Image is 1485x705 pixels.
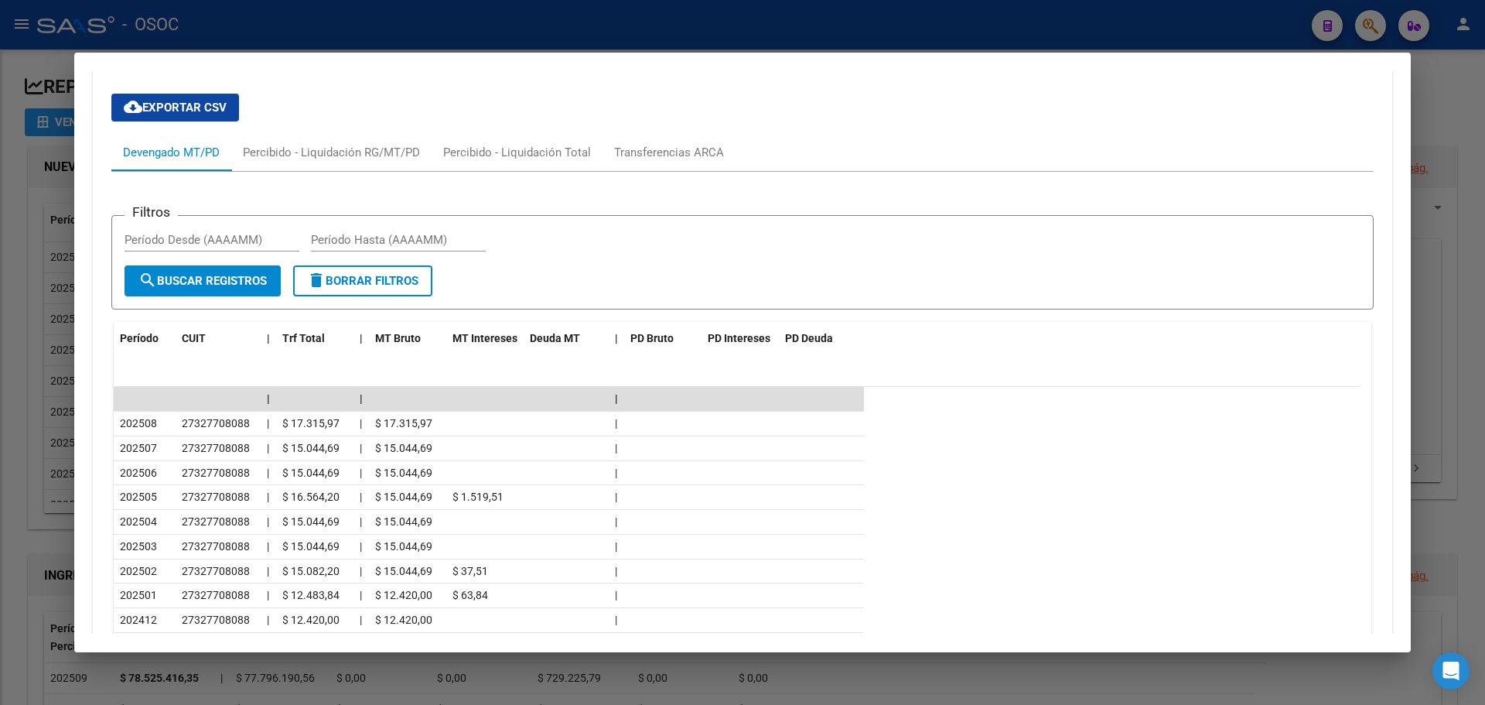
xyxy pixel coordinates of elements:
span: Buscar Registros [138,274,267,288]
span: PD Bruto [630,332,674,344]
datatable-header-cell: PD Deuda [779,322,864,355]
span: | [267,332,270,344]
span: | [267,467,269,479]
span: | [615,442,617,454]
span: PD Intereses [708,332,770,344]
span: | [267,614,269,626]
span: $ 15.082,20 [282,565,340,577]
span: MT Bruto [375,332,421,344]
button: Borrar Filtros [293,265,432,296]
span: | [267,515,269,528]
span: | [360,392,363,405]
span: 202505 [120,491,157,503]
datatable-header-cell: MT Bruto [369,322,446,355]
span: 27327708088 [182,565,250,577]
span: 202504 [120,515,157,528]
span: | [360,565,362,577]
span: $ 12.420,00 [282,614,340,626]
span: $ 15.044,69 [282,515,340,528]
span: Deuda MT [530,332,580,344]
span: | [360,589,362,601]
span: $ 63,84 [452,589,488,601]
div: Percibido - Liquidación Total [443,144,591,161]
span: | [267,540,269,553]
span: | [360,332,363,344]
span: $ 15.044,69 [282,540,340,553]
datatable-header-cell: Deuda MT [524,322,609,355]
datatable-header-cell: CUIT [176,322,261,355]
datatable-header-cell: | [609,322,624,355]
span: 27327708088 [182,417,250,430]
span: | [267,442,269,454]
span: 27327708088 [182,467,250,479]
span: | [615,417,617,430]
mat-icon: search [138,271,157,289]
span: 202507 [120,442,157,454]
span: MT Intereses [452,332,517,344]
datatable-header-cell: | [261,322,276,355]
span: | [360,614,362,626]
button: Buscar Registros [125,265,281,296]
span: 202506 [120,467,157,479]
span: | [267,589,269,601]
span: | [615,540,617,553]
span: $ 17.315,97 [282,417,340,430]
span: | [360,515,362,528]
span: 202503 [120,540,157,553]
span: $ 12.483,84 [282,589,340,601]
span: 27327708088 [182,589,250,601]
div: Percibido - Liquidación RG/MT/PD [243,144,420,161]
span: $ 15.044,69 [282,467,340,479]
datatable-header-cell: Período [114,322,176,355]
span: $ 15.044,69 [282,442,340,454]
span: 202501 [120,589,157,601]
div: Open Intercom Messenger [1432,652,1470,690]
span: $ 15.044,69 [375,515,432,528]
span: | [267,392,270,405]
h3: Filtros [125,204,178,221]
span: PD Deuda [785,332,833,344]
span: $ 15.044,69 [375,442,432,454]
span: Período [120,332,159,344]
span: $ 37,51 [452,565,488,577]
div: Transferencias ARCA [614,144,724,161]
button: Exportar CSV [111,94,239,121]
span: 27327708088 [182,491,250,503]
span: $ 15.044,69 [375,565,432,577]
span: Exportar CSV [124,101,227,115]
span: | [615,491,617,503]
span: | [615,515,617,528]
datatable-header-cell: | [353,322,369,355]
datatable-header-cell: PD Bruto [624,322,702,355]
span: | [615,565,617,577]
span: $ 15.044,69 [375,467,432,479]
span: $ 15.044,69 [375,491,432,503]
datatable-header-cell: PD Intereses [702,322,779,355]
span: $ 12.420,00 [375,589,432,601]
span: 27327708088 [182,515,250,528]
div: Devengado MT/PD [123,144,220,161]
span: | [267,565,269,577]
datatable-header-cell: MT Intereses [446,322,524,355]
span: | [360,540,362,553]
span: | [615,332,618,344]
span: | [615,467,617,479]
datatable-header-cell: Trf Total [276,322,353,355]
span: 27327708088 [182,442,250,454]
span: $ 15.044,69 [375,540,432,553]
span: 27327708088 [182,614,250,626]
span: $ 1.519,51 [452,491,504,503]
span: | [360,467,362,479]
span: | [267,417,269,430]
mat-icon: delete [307,271,326,289]
span: | [360,442,362,454]
span: $ 12.420,00 [375,614,432,626]
span: 27327708088 [182,540,250,553]
span: CUIT [182,332,206,344]
span: | [267,491,269,503]
span: $ 17.315,97 [375,417,432,430]
span: | [360,417,362,430]
span: | [615,392,618,405]
span: 202412 [120,614,157,626]
span: 202502 [120,565,157,577]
